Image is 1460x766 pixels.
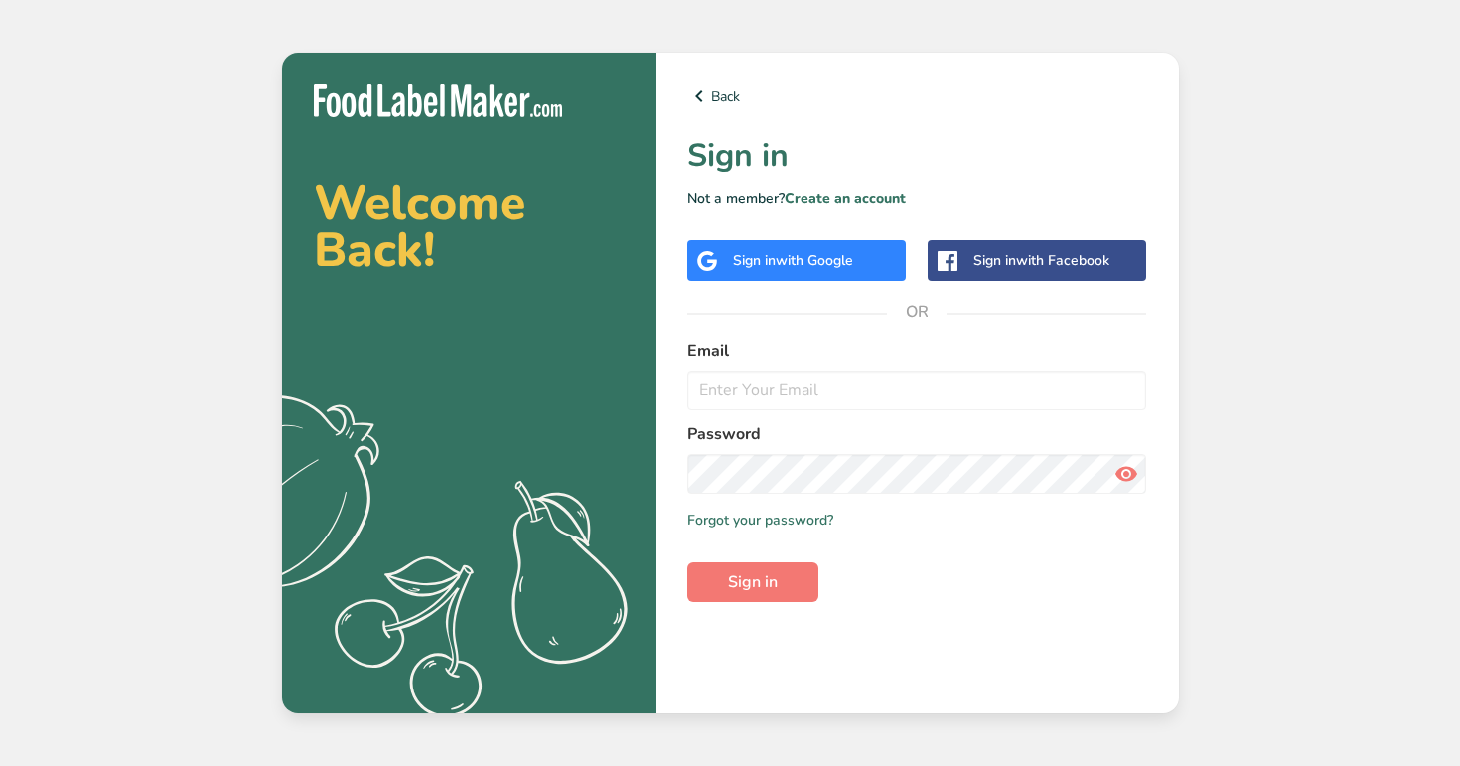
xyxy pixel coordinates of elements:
[887,282,947,342] span: OR
[785,189,906,208] a: Create an account
[314,84,562,117] img: Food Label Maker
[776,251,853,270] span: with Google
[687,84,1147,108] a: Back
[687,510,833,531] a: Forgot your password?
[733,250,853,271] div: Sign in
[314,179,624,274] h2: Welcome Back!
[687,422,1147,446] label: Password
[687,132,1147,180] h1: Sign in
[687,188,1147,209] p: Not a member?
[687,562,818,602] button: Sign in
[728,570,778,594] span: Sign in
[687,339,1147,363] label: Email
[1016,251,1109,270] span: with Facebook
[687,371,1147,410] input: Enter Your Email
[973,250,1109,271] div: Sign in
